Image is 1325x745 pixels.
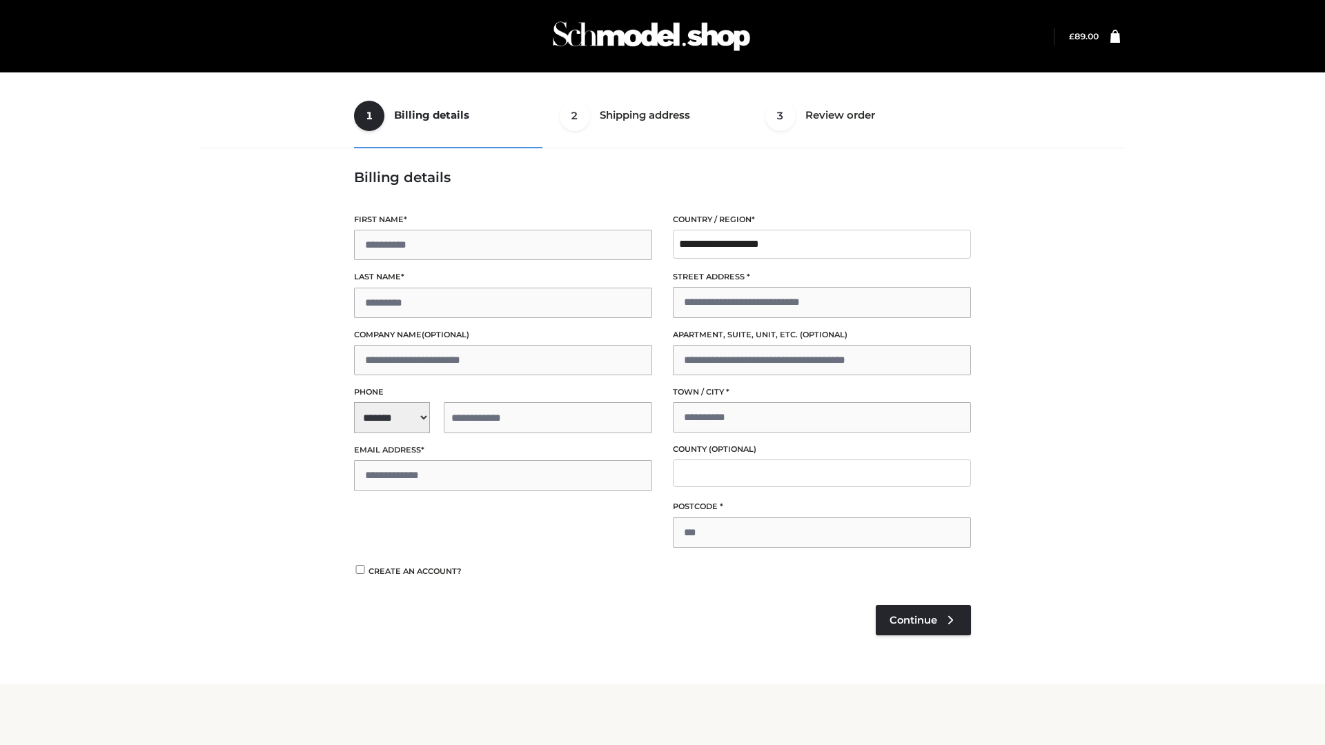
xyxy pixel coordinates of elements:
[876,605,971,635] a: Continue
[673,270,971,284] label: Street address
[673,213,971,226] label: Country / Region
[422,330,469,339] span: (optional)
[354,270,652,284] label: Last name
[673,386,971,399] label: Town / City
[1069,31,1074,41] span: £
[548,9,755,63] img: Schmodel Admin 964
[709,444,756,454] span: (optional)
[1069,31,1099,41] a: £89.00
[354,169,971,186] h3: Billing details
[673,500,971,513] label: Postcode
[354,565,366,574] input: Create an account?
[354,328,652,341] label: Company name
[354,213,652,226] label: First name
[673,443,971,456] label: County
[354,386,652,399] label: Phone
[673,328,971,341] label: Apartment, suite, unit, etc.
[800,330,847,339] span: (optional)
[1069,31,1099,41] bdi: 89.00
[354,444,652,457] label: Email address
[890,614,937,626] span: Continue
[369,566,462,576] span: Create an account?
